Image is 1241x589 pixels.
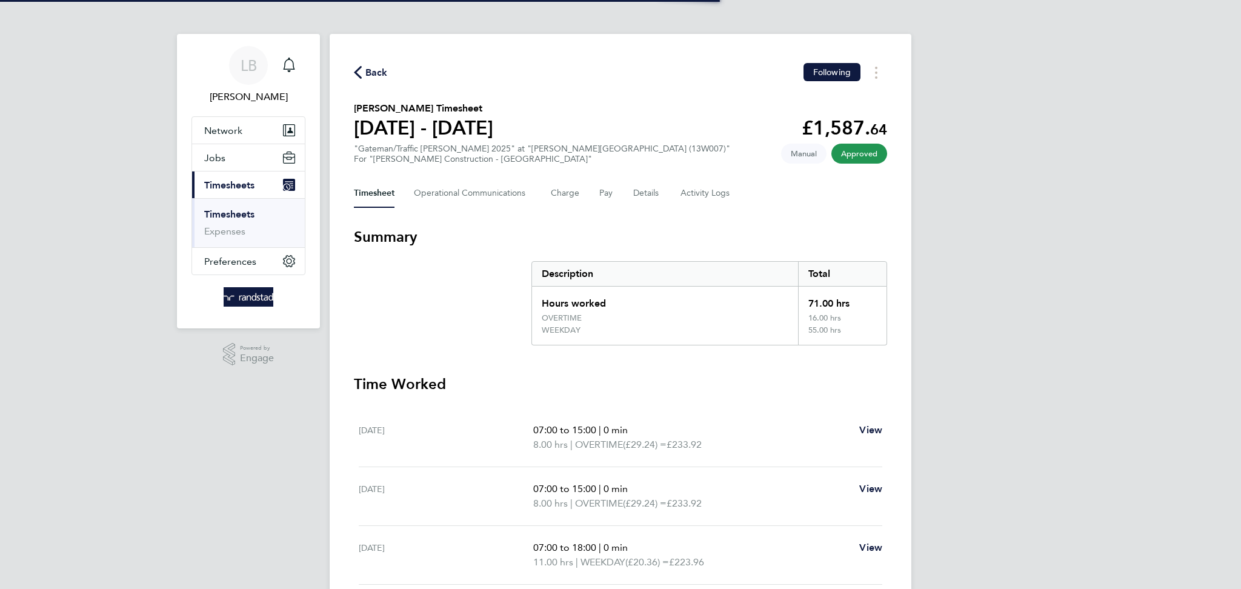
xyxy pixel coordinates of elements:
[604,424,628,436] span: 0 min
[531,261,887,345] div: Summary
[623,439,667,450] span: (£29.24) =
[224,287,274,307] img: randstad-logo-retina.png
[870,121,887,138] span: 64
[581,555,625,570] span: WEEKDAY
[533,556,573,568] span: 11.00 hrs
[604,542,628,553] span: 0 min
[570,439,573,450] span: |
[813,67,851,78] span: Following
[359,482,533,511] div: [DATE]
[204,152,225,164] span: Jobs
[204,225,245,237] a: Expenses
[359,423,533,452] div: [DATE]
[859,541,882,555] a: View
[354,179,394,208] button: Timesheet
[669,556,704,568] span: £223.96
[542,325,581,335] div: WEEKDAY
[859,424,882,436] span: View
[192,171,305,198] button: Timesheets
[667,439,702,450] span: £233.92
[191,46,305,104] a: LB[PERSON_NAME]
[551,179,580,208] button: Charge
[859,423,882,438] a: View
[204,179,255,191] span: Timesheets
[803,63,860,81] button: Following
[599,483,601,494] span: |
[533,424,596,436] span: 07:00 to 15:00
[781,144,827,164] span: This timesheet was manually created.
[354,154,730,164] div: For "[PERSON_NAME] Construction - [GEOGRAPHIC_DATA]"
[859,542,882,553] span: View
[680,179,731,208] button: Activity Logs
[599,542,601,553] span: |
[575,496,623,511] span: OVERTIME
[575,438,623,452] span: OVERTIME
[798,262,887,286] div: Total
[241,58,257,73] span: LB
[204,208,255,220] a: Timesheets
[533,542,596,553] span: 07:00 to 18:00
[354,116,493,140] h1: [DATE] - [DATE]
[354,65,388,80] button: Back
[240,353,274,364] span: Engage
[532,287,798,313] div: Hours worked
[192,117,305,144] button: Network
[599,179,614,208] button: Pay
[798,325,887,345] div: 55.00 hrs
[604,483,628,494] span: 0 min
[633,179,661,208] button: Details
[865,63,887,82] button: Timesheets Menu
[623,497,667,509] span: (£29.24) =
[576,556,578,568] span: |
[625,556,669,568] span: (£20.36) =
[365,65,388,80] span: Back
[192,144,305,171] button: Jobs
[223,343,274,366] a: Powered byEngage
[798,287,887,313] div: 71.00 hrs
[802,116,887,139] app-decimal: £1,587.
[859,482,882,496] a: View
[859,483,882,494] span: View
[354,144,730,164] div: "Gateman/Traffic [PERSON_NAME] 2025" at "[PERSON_NAME][GEOGRAPHIC_DATA] (13W007)"
[667,497,702,509] span: £233.92
[359,541,533,570] div: [DATE]
[533,439,568,450] span: 8.00 hrs
[191,90,305,104] span: Louis Barnfield
[354,374,887,394] h3: Time Worked
[533,497,568,509] span: 8.00 hrs
[798,313,887,325] div: 16.00 hrs
[532,262,798,286] div: Description
[177,34,320,328] nav: Main navigation
[240,343,274,353] span: Powered by
[570,497,573,509] span: |
[354,101,493,116] h2: [PERSON_NAME] Timesheet
[191,287,305,307] a: Go to home page
[192,198,305,247] div: Timesheets
[414,179,531,208] button: Operational Communications
[204,125,242,136] span: Network
[354,227,887,247] h3: Summary
[204,256,256,267] span: Preferences
[192,248,305,275] button: Preferences
[533,483,596,494] span: 07:00 to 15:00
[542,313,582,323] div: OVERTIME
[831,144,887,164] span: This timesheet has been approved.
[599,424,601,436] span: |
